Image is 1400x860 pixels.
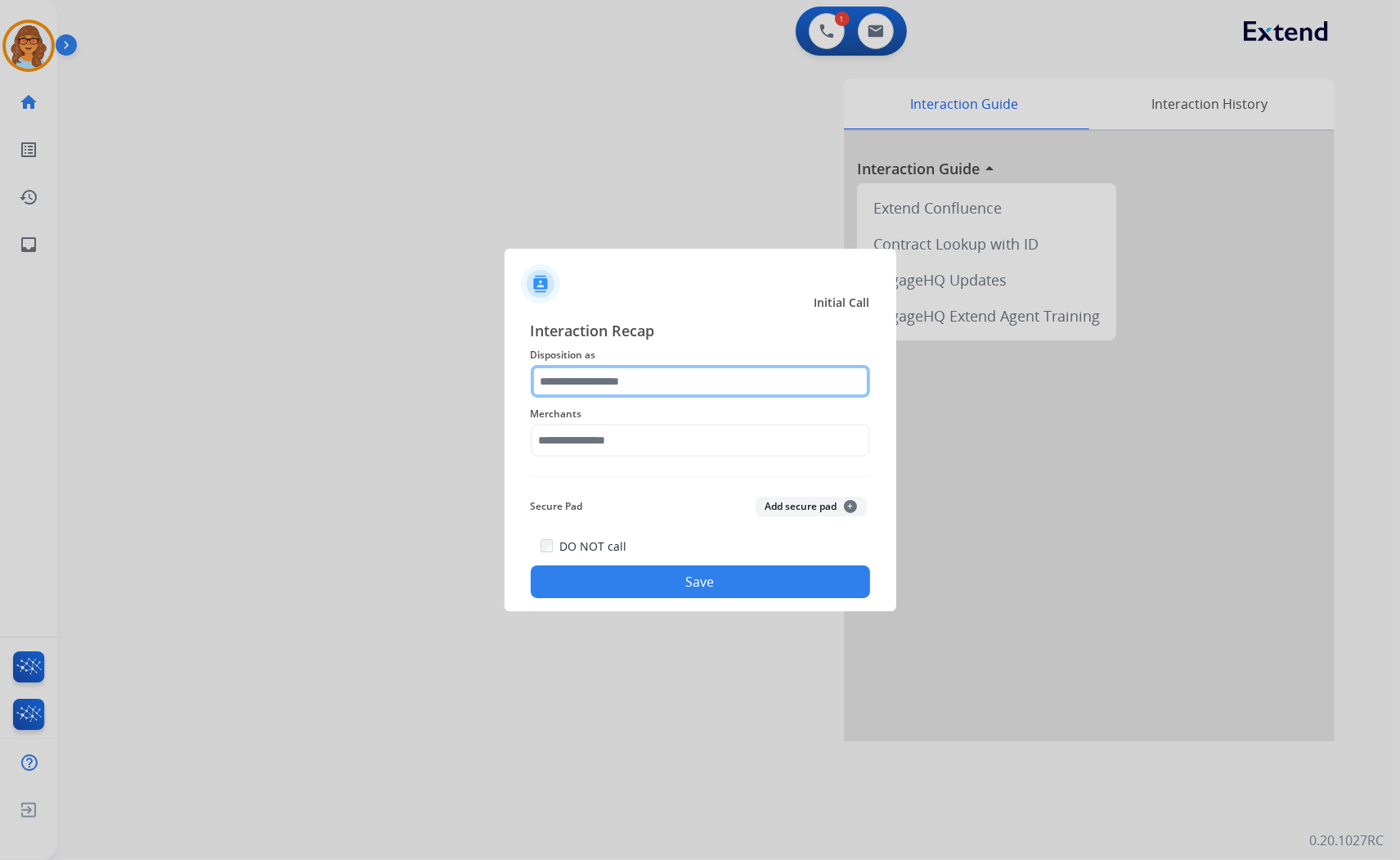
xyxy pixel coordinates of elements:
[531,345,870,365] span: Disposition as
[531,497,583,516] span: Secure Pad
[531,476,870,477] img: contact-recap-line.svg
[531,319,870,345] span: Interaction Recap
[844,500,857,513] span: +
[756,497,867,516] button: Add secure pad+
[521,264,560,304] img: contactIcon
[1309,831,1384,850] p: 0.20.1027RC
[814,295,870,311] span: Initial Call
[531,565,870,598] button: Save
[531,404,870,424] span: Merchants
[559,538,626,555] label: DO NOT call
